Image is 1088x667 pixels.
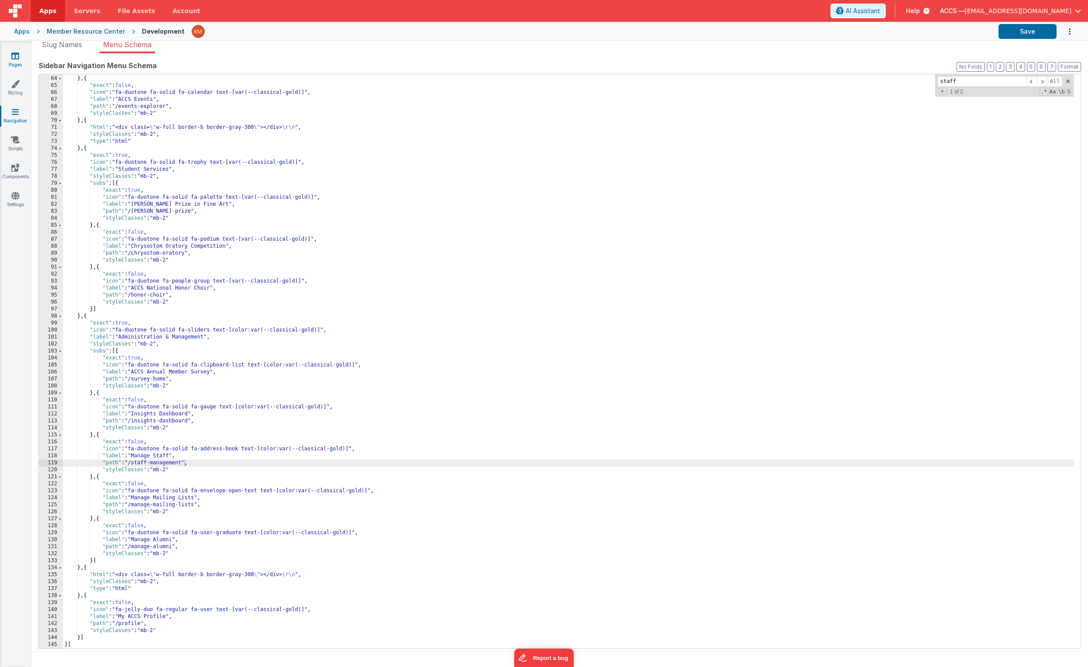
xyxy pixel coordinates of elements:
[142,27,185,36] div: Development
[39,75,63,82] div: 64
[39,550,63,557] div: 132
[39,278,63,285] div: 93
[39,341,63,348] div: 102
[1037,62,1046,72] button: 6
[39,634,63,641] div: 144
[39,383,63,390] div: 108
[39,425,63,432] div: 114
[1040,88,1047,96] span: RegExp Search
[14,27,30,36] div: Apps
[39,159,63,166] div: 76
[39,180,63,187] div: 79
[1047,76,1063,87] span: Alt-Enter
[39,138,63,145] div: 73
[39,89,63,96] div: 66
[39,641,63,648] div: 145
[74,7,100,15] span: Servers
[39,599,63,606] div: 139
[39,124,63,131] div: 71
[39,166,63,173] div: 77
[1049,88,1057,96] span: CaseSensitive Search
[1047,62,1056,72] button: 7
[39,222,63,229] div: 85
[39,82,63,89] div: 65
[39,557,63,564] div: 133
[39,404,63,411] div: 111
[906,7,920,15] span: Help
[39,348,63,355] div: 103
[39,613,63,620] div: 141
[39,501,63,508] div: 125
[39,334,63,341] div: 101
[39,131,63,138] div: 72
[1016,62,1025,72] button: 4
[964,7,1071,15] span: [EMAIL_ADDRESS][DOMAIN_NAME]
[39,487,63,494] div: 123
[39,369,63,376] div: 106
[39,390,63,397] div: 109
[1057,23,1074,41] button: Options
[947,89,967,95] span: 1 of 2
[39,271,63,278] div: 92
[39,215,63,222] div: 84
[39,460,63,467] div: 119
[39,285,63,292] div: 94
[39,236,63,243] div: 87
[938,88,947,95] span: Toggel Replace mode
[39,117,63,124] div: 70
[937,76,1026,87] input: Search for
[42,40,82,49] span: Slug Names
[39,194,63,201] div: 81
[39,264,63,271] div: 91
[39,439,63,446] div: 116
[39,208,63,215] div: 83
[39,578,63,585] div: 136
[39,467,63,473] div: 120
[514,649,574,667] iframe: Marker.io feedback button
[39,397,63,404] div: 110
[39,376,63,383] div: 107
[39,306,63,313] div: 97
[39,522,63,529] div: 128
[39,355,63,362] div: 104
[39,187,63,194] div: 80
[39,411,63,418] div: 112
[39,480,63,487] div: 122
[39,7,56,15] span: Apps
[39,320,63,327] div: 99
[39,313,63,320] div: 98
[39,292,63,299] div: 95
[940,7,1081,15] button: ACCS — [EMAIL_ADDRESS][DOMAIN_NAME]
[846,7,880,15] span: AI Assistant
[39,515,63,522] div: 127
[39,620,63,627] div: 142
[39,508,63,515] div: 126
[39,327,63,334] div: 100
[39,592,63,599] div: 138
[39,96,63,103] div: 67
[1006,62,1015,72] button: 3
[39,229,63,236] div: 86
[39,432,63,439] div: 115
[39,494,63,501] div: 124
[39,362,63,369] div: 105
[39,453,63,460] div: 118
[39,543,63,550] div: 131
[39,585,63,592] div: 137
[39,103,63,110] div: 68
[39,418,63,425] div: 113
[957,62,985,72] button: No Folds
[39,606,63,613] div: 140
[830,3,886,18] button: AI Assistant
[118,7,155,15] span: File Assets
[1057,88,1065,96] span: Whole Word Search
[39,627,63,634] div: 143
[998,24,1057,39] button: Save
[39,152,63,159] div: 75
[39,571,63,578] div: 135
[940,7,964,15] span: ACCS —
[1027,62,1035,72] button: 5
[1058,62,1081,72] button: Format
[996,62,1004,72] button: 2
[103,40,151,49] span: Menu Schema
